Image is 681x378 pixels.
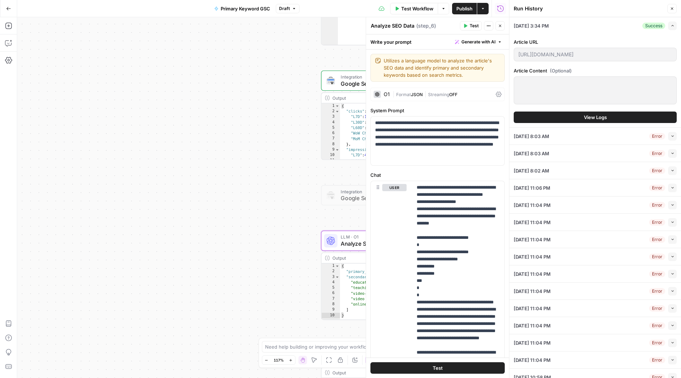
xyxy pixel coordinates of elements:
[321,109,340,114] div: 2
[335,109,340,114] span: Toggle code folding, rows 2 through 8
[514,67,677,74] label: Article Content
[411,92,423,97] span: JSON
[514,133,549,140] span: [DATE] 8:03 AM
[321,147,340,152] div: 9
[550,67,572,74] span: (Optional)
[649,340,665,346] div: Error
[649,288,665,294] div: Error
[649,219,665,226] div: Error
[321,231,451,320] div: LLM · O1Analyze SEO DataStep 6Output{ "primary_keyword":"educational videos", "secondary_keywords...
[514,202,551,209] span: [DATE] 11:04 PM
[326,192,335,199] img: google-search-console.svg
[321,313,340,318] div: 10
[649,185,665,191] div: Error
[335,264,340,269] span: Toggle code folding, rows 1 through 10
[321,264,340,269] div: 1
[649,150,665,157] div: Error
[321,125,340,131] div: 5
[396,92,411,97] span: Format
[341,233,428,240] span: LLM · O1
[332,255,428,261] div: Output
[321,285,340,291] div: 5
[433,364,443,372] span: Test
[428,92,449,97] span: Streaming
[514,270,551,278] span: [DATE] 11:04 PM
[642,23,665,29] div: Success
[321,185,451,205] div: IntegrationGoogle Search Console IntegrationStep 7
[393,90,396,98] span: |
[649,271,665,277] div: Error
[384,92,390,97] div: O1
[321,136,340,142] div: 7
[321,114,340,120] div: 3
[341,194,428,202] span: Google Search Console Integration
[321,158,340,164] div: 11
[321,296,340,302] div: 7
[276,4,299,13] button: Draft
[514,356,551,364] span: [DATE] 11:04 PM
[649,305,665,312] div: Error
[514,22,549,29] span: [DATE] 3:34 PM
[221,5,270,12] span: Primary Keyword GSC
[335,274,340,280] span: Toggle code folding, rows 3 through 9
[649,236,665,243] div: Error
[321,71,451,160] div: IntegrationGoogle Search Console IntegrationStep 11Output{ "clicks":{ "L7D":1, "L30D":5, "L60D":1...
[279,5,290,12] span: Draft
[449,92,457,97] span: OFF
[341,74,427,80] span: Integration
[452,3,477,14] button: Publish
[514,236,551,243] span: [DATE] 11:04 PM
[390,3,438,14] button: Test Workflow
[514,322,551,329] span: [DATE] 11:04 PM
[366,34,509,49] div: Write your prompt
[321,280,340,285] div: 4
[332,369,428,376] div: Output
[649,202,665,208] div: Error
[321,302,340,307] div: 8
[370,107,505,114] label: System Prompt
[371,22,414,29] textarea: Analyze SEO Data
[584,114,607,121] span: View Logs
[210,3,274,14] button: Primary Keyword GSC
[321,269,340,274] div: 2
[370,362,505,374] button: Test
[514,339,551,346] span: [DATE] 11:04 PM
[401,5,433,12] span: Test Workflow
[456,5,473,12] span: Publish
[514,253,551,260] span: [DATE] 11:04 PM
[274,357,284,363] span: 117%
[341,240,428,248] span: Analyze SEO Data
[649,167,665,174] div: Error
[514,288,551,295] span: [DATE] 11:04 PM
[514,167,549,174] span: [DATE] 8:02 AM
[321,291,340,296] div: 6
[514,305,551,312] span: [DATE] 11:04 PM
[514,184,550,192] span: [DATE] 11:06 PM
[514,112,677,123] button: View Logs
[341,79,427,88] span: Google Search Console Integration
[321,153,340,158] div: 10
[321,142,340,147] div: 8
[341,188,428,195] span: Integration
[514,150,549,157] span: [DATE] 8:03 AM
[321,131,340,136] div: 6
[321,307,340,313] div: 9
[335,147,340,152] span: Toggle code folding, rows 9 through 15
[321,274,340,280] div: 3
[370,171,505,179] label: Chat
[332,95,428,101] div: Output
[649,322,665,329] div: Error
[461,39,495,45] span: Generate with AI
[452,37,505,47] button: Generate with AI
[470,23,479,29] span: Test
[321,120,340,125] div: 4
[382,184,407,191] button: user
[335,103,340,109] span: Toggle code folding, rows 1 through 30
[514,219,551,226] span: [DATE] 11:04 PM
[460,21,482,30] button: Test
[321,103,340,109] div: 1
[416,22,436,29] span: ( step_6 )
[326,77,335,84] img: google-search-console.svg
[649,254,665,260] div: Error
[384,57,500,79] textarea: Utilizes a language model to analyze the article's SEO data and identify primary and secondary ke...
